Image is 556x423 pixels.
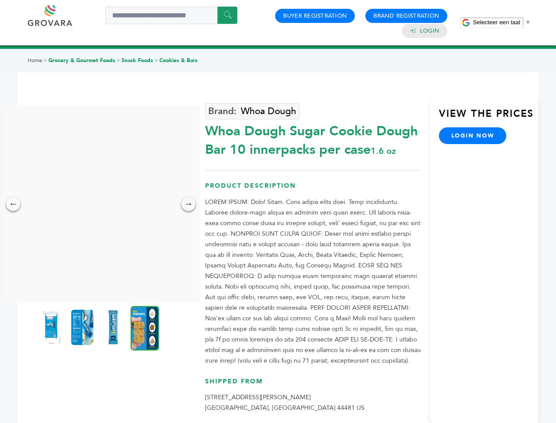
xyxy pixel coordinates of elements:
input: Search a product or brand... [105,7,237,24]
div: ← [6,197,20,211]
div: Whoa Dough Sugar Cookie Dough Bar 10 innerpacks per case [205,118,421,159]
img: Whoa Dough Sugar Cookie Dough Bar 10 innerpacks per case 1.6 oz [131,306,159,350]
h3: Shipped From [205,377,421,393]
a: Login [420,27,439,35]
a: Grocery & Gourmet Foods [48,57,115,64]
a: Cookies & Bars [159,57,198,64]
a: Brand Registration [373,12,439,20]
a: Snack Foods [122,57,153,64]
a: login now [439,127,507,144]
a: Whoa Dough [205,103,299,119]
a: Buyer Registration [283,12,347,20]
img: Whoa Dough Sugar Cookie Dough Bar 10 innerpacks per case 1.6 oz [102,310,124,345]
span: > [44,57,47,64]
h3: Product Description [205,182,421,197]
p: LOREM IPSUM: Dolo! Sitam. Cons adipis elits doei. Temp incididuntu. Laboree dolore-magn aliqua en... [205,197,421,366]
a: Selecteer een taal​ [473,19,531,26]
a: Home [28,57,42,64]
span: Selecteer een taal [473,19,520,26]
span: > [117,57,120,64]
span: 1.6 oz [371,145,396,157]
img: Whoa Dough Sugar Cookie Dough Bar 10 innerpacks per case 1.6 oz Product Label [41,310,63,345]
span: > [155,57,158,64]
img: Whoa Dough Sugar Cookie Dough Bar 10 innerpacks per case 1.6 oz Nutrition Info [71,310,93,345]
p: [STREET_ADDRESS][PERSON_NAME] [GEOGRAPHIC_DATA], [GEOGRAPHIC_DATA] 44481 US [205,392,421,413]
div: → [181,197,195,211]
span: ▼ [525,19,531,26]
h3: View the Prices [439,107,538,127]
